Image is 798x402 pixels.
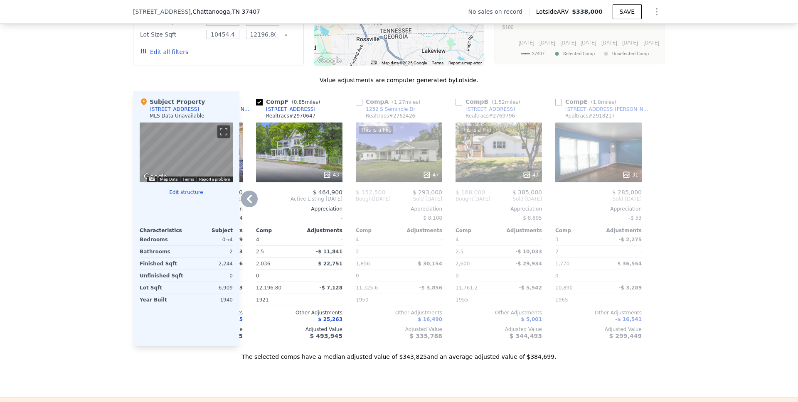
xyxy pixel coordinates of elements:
span: 3 [555,237,559,243]
div: Adjusted Value [456,326,542,333]
span: $ 5,001 [521,316,542,322]
span: -$ 29,934 [515,261,542,267]
span: 4 [456,237,459,243]
div: - [301,294,342,306]
div: Comp [555,227,598,234]
span: $338,000 [572,8,603,15]
div: - [600,270,642,282]
div: - [301,270,342,282]
span: $ 8,895 [523,215,542,221]
a: [STREET_ADDRESS][PERSON_NAME] [555,106,652,113]
span: , TN 37407 [230,8,260,15]
div: - [600,246,642,257]
a: Report a map error [448,61,482,65]
div: MLS Data Unavailable [150,113,204,119]
div: - [500,234,542,245]
div: - [256,212,342,224]
div: [DATE] [356,196,391,202]
div: Adjusted Value [356,326,442,333]
span: , Chattanooga [191,7,260,16]
span: $ 385,000 [512,189,542,196]
span: ( miles) [488,99,523,105]
div: 1940 [188,294,233,306]
text: $100 [502,25,514,30]
span: $ 25,263 [318,316,342,322]
span: $ 30,154 [418,261,442,267]
div: Appreciation [256,206,342,212]
div: [STREET_ADDRESS] [465,106,515,113]
span: $ 493,945 [310,333,342,339]
div: - [500,294,542,306]
div: - [401,246,442,257]
a: 1232 S Seminole Dr [356,106,415,113]
span: 0.85 [294,99,305,105]
a: [STREET_ADDRESS] [256,106,315,113]
div: [DATE] [456,196,490,202]
text: 37407 [532,51,544,56]
div: Street View [140,123,233,182]
span: 10,890 [555,285,573,291]
div: - [401,270,442,282]
text: [DATE] [539,40,555,46]
span: 0 [555,273,559,279]
div: 2 [188,246,233,257]
span: Lotside ARV [536,7,572,16]
button: Keyboard shortcuts [371,61,377,64]
div: 47 [522,171,539,179]
span: 2,036 [256,261,270,267]
span: 2,600 [456,261,470,267]
span: ( miles) [389,99,424,105]
span: ( miles) [588,99,619,105]
span: 1.52 [494,99,505,105]
div: 47 [423,171,439,179]
div: 1965 [555,294,597,306]
span: Map data ©2025 Google [382,61,427,65]
span: $ 16,490 [418,316,442,322]
div: This is a Flip [359,126,393,134]
div: Bathrooms [140,246,185,257]
span: -$ 7,128 [320,285,342,291]
div: Adjustments [399,227,442,234]
button: Keyboard shortcuts [149,177,155,181]
div: 2 [356,246,397,257]
a: Terms (opens in new tab) [182,177,194,181]
div: 6,909 [188,282,233,294]
div: 2,244 [188,258,233,270]
span: -$ 16,541 [615,316,642,322]
div: Other Adjustments [555,309,642,316]
span: Bought [456,196,473,202]
div: The selected comps have a median adjusted value of $343,825 and an average adjusted value of $384... [133,346,665,361]
div: Map [140,123,233,182]
span: [STREET_ADDRESS] [133,7,191,16]
div: 2.5 [256,246,298,257]
div: - [301,234,342,245]
div: Finished Sqft [140,258,185,270]
span: $ 8,108 [423,215,442,221]
text: Selected Comp [563,51,595,56]
div: 1232 S Seminole Dr [366,106,415,113]
div: Comp A [356,98,424,106]
div: Comp E [555,98,620,106]
text: [DATE] [622,40,638,46]
a: Terms (opens in new tab) [432,61,443,65]
span: -$ 11,841 [316,249,342,255]
span: $ 335,788 [410,333,442,339]
span: -$ 3,856 [419,285,442,291]
div: 43 [323,171,339,179]
div: 4908 13th Ave [364,17,373,32]
div: Adjustments [499,227,542,234]
span: 1,856 [356,261,370,267]
span: Sold [DATE] [391,196,442,202]
div: Value adjustments are computer generated by Lotside . [133,76,665,84]
span: $ 22,751 [318,261,342,267]
div: Adjusted Value [555,326,642,333]
span: -$ 53 [629,215,642,221]
span: Active Listing [DATE] [256,196,342,202]
span: 11,761.2 [456,285,478,291]
text: [DATE] [560,40,576,46]
button: Edit structure [140,189,233,196]
button: Clear [284,33,288,37]
span: -$ 3,289 [619,285,642,291]
text: [DATE] [581,40,596,46]
div: 1955 [456,294,497,306]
